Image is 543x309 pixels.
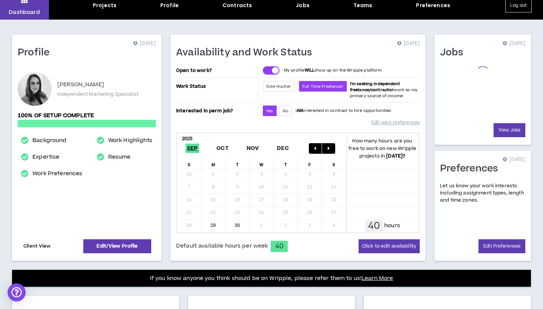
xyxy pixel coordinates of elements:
div: Teams [353,2,373,9]
p: hours [384,222,400,230]
div: W [250,157,274,168]
strong: AM [297,108,303,113]
h1: Preferences [440,163,504,175]
p: [DATE] [503,40,525,47]
div: S [322,157,346,168]
div: Preferences [416,2,450,9]
div: Projects [93,2,117,9]
p: My profile show up on the Wripple platform [284,67,382,73]
a: Learn More [362,274,393,282]
p: [PERSON_NAME] [57,80,104,89]
span: Sep [186,144,199,153]
b: [DATE] ? [386,153,405,159]
a: Resume [108,153,131,162]
div: Profile [160,2,179,9]
p: Work Status [176,81,256,92]
p: I interested in contract to hire opportunities [296,108,391,114]
b: 2025 [182,135,193,142]
a: Work Highlights [108,136,152,145]
p: Open to work? [176,67,256,73]
span: Side Hustler [266,84,291,89]
p: [DATE] [133,40,156,47]
div: T [274,157,298,168]
p: How many hours are you free to work on new Wripple projects in [346,137,419,160]
p: If you know anyone you think should be on Wripple, please refer them to us! [150,274,393,283]
span: No [283,108,288,114]
a: Client View [22,240,52,253]
p: Let us know your work interests including assignment types, length and time zones. [440,182,525,204]
strong: WILL [305,67,314,73]
div: Open Intercom Messenger [8,283,26,301]
span: Yes [266,108,273,114]
a: Work Preferences [32,169,82,178]
h1: Availability and Work Status [176,47,318,59]
div: F [298,157,322,168]
b: I'm seeking independent freelance/contractor [350,81,400,93]
button: Click to edit availability [359,239,420,253]
h1: Profile [18,47,55,59]
p: [DATE] [503,156,525,164]
a: Background [32,136,66,145]
p: Independent Marketing Specialist [57,91,138,98]
span: work as my primary source of income [350,81,417,99]
div: M [201,157,225,168]
a: Edit/View Profile [83,239,151,253]
p: [DATE] [397,40,420,47]
span: Nov [245,144,261,153]
div: Jobs [296,2,310,9]
div: Contracts [222,2,252,9]
div: T [225,157,250,168]
h1: Jobs [440,47,469,59]
a: Edit work preferences [371,116,420,129]
p: Interested in perm job? [176,106,256,116]
a: Edit Preferences [479,239,525,253]
span: Dec [275,144,290,153]
span: Oct [215,144,230,153]
p: Dashboard [9,8,40,16]
div: Clarissa F. [18,72,52,106]
p: 100% of setup complete [18,112,156,120]
span: Default available hours per week [176,242,268,250]
a: Expertise [32,153,59,162]
div: S [177,157,201,168]
a: View Jobs [494,123,525,137]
